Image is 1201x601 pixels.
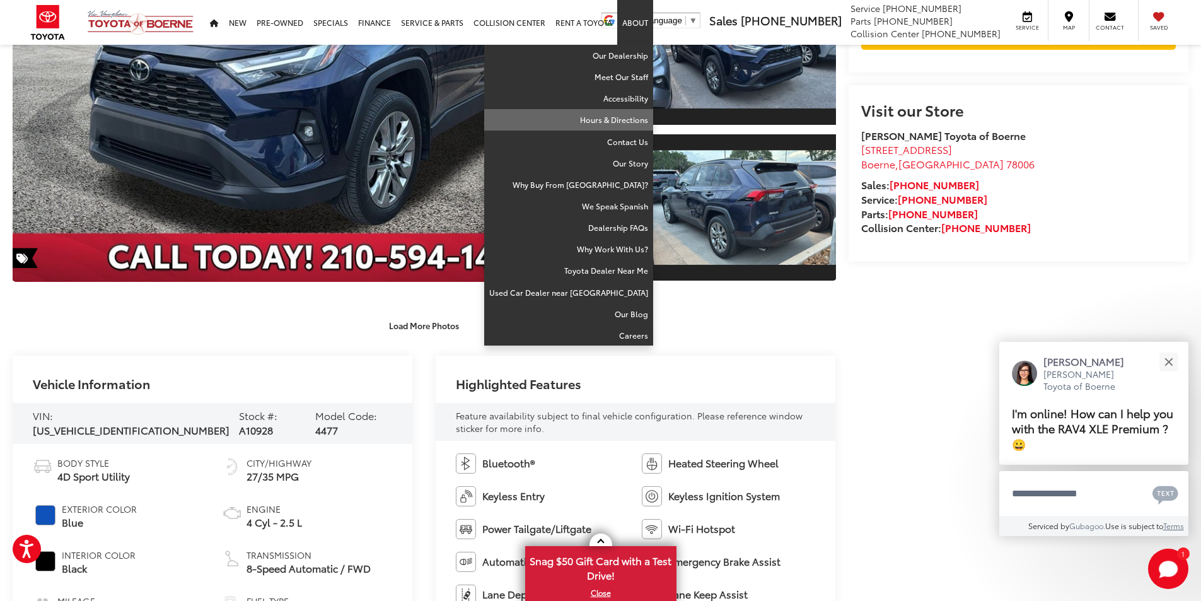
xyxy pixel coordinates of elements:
[62,561,136,576] span: Black
[898,156,1004,171] span: [GEOGRAPHIC_DATA]
[637,133,836,283] a: Expand Photo 3
[642,453,662,474] img: Heated Steering Wheel
[247,503,302,515] span: Engine
[642,519,662,539] img: Wi-Fi Hotspot
[484,45,653,66] a: Our Dealership
[315,408,377,423] span: Model Code:
[484,238,653,260] a: Why Work With Us?
[619,16,682,25] span: Select Language
[1149,479,1182,508] button: Chat with SMS
[741,12,842,28] span: [PHONE_NUMBER]
[850,2,880,15] span: Service
[1105,520,1163,531] span: Use is subject to
[1013,23,1041,32] span: Service
[634,150,837,264] img: 2024 Toyota RAV4 XLE Premium
[1145,23,1173,32] span: Saved
[668,554,780,569] span: Emergency Brake Assist
[1155,348,1182,375] button: Close
[1152,484,1178,505] svg: Text
[642,486,662,506] img: Keyless Ignition System
[898,192,987,206] a: [PHONE_NUMBER]
[35,505,55,525] span: #0F52BA
[484,195,653,217] a: We Speak Spanish
[850,15,871,27] span: Parts
[62,503,137,515] span: Exterior Color
[380,314,468,336] button: Load More Photos
[1148,549,1188,589] svg: Start Chat
[315,423,338,437] span: 4477
[861,156,1035,171] span: ,
[484,325,653,346] a: Careers
[1163,520,1184,531] a: Terms
[1181,551,1185,556] span: 1
[1012,405,1173,453] span: I'm online! How can I help you with the RAV4 XLE Premium ? 😀
[941,220,1031,235] a: [PHONE_NUMBER]
[861,142,1035,171] a: [STREET_ADDRESS] Boerne,[GEOGRAPHIC_DATA] 78006
[526,547,675,586] span: Snag $50 Gift Card with a Test Drive!
[35,551,55,571] span: #000000
[689,16,697,25] span: ▼
[888,206,978,221] a: [PHONE_NUMBER]
[1069,520,1105,531] a: Gubagoo.
[456,552,476,572] img: Automatic High Beams
[861,192,987,206] strong: Service:
[922,27,1001,40] span: [PHONE_NUMBER]
[247,561,371,576] span: 8-Speed Automatic / FWD
[861,142,952,156] span: [STREET_ADDRESS]
[709,12,738,28] span: Sales
[482,456,535,470] span: Bluetooth®
[484,66,653,88] a: Meet Our Staff
[484,88,653,109] a: Accessibility: Opens in a new tab
[668,456,779,470] span: Heated Steering Wheel
[999,471,1188,516] textarea: Type your message
[456,453,476,474] img: Bluetooth®
[619,16,697,25] a: Select Language​
[484,109,653,131] a: Hours & Directions
[874,15,953,27] span: [PHONE_NUMBER]
[1043,368,1137,393] p: [PERSON_NAME] Toyota of Boerne
[1055,23,1082,32] span: Map
[482,554,591,569] span: Automatic High Beams
[484,153,653,174] a: Our Story
[456,409,803,435] span: Feature availability subject to final vehicle configuration. Please reference window sticker for ...
[482,522,591,536] span: Power Tailgate/Liftgate
[861,128,1026,143] strong: [PERSON_NAME] Toyota of Boerne
[57,457,130,469] span: Body Style
[247,549,371,561] span: Transmission
[1006,156,1035,171] span: 78006
[861,206,978,221] strong: Parts:
[33,423,229,437] span: [US_VEHICLE_IDENTIFICATION_NUMBER]
[861,156,895,171] span: Boerne
[247,515,302,530] span: 4 Cyl - 2.5 L
[1148,549,1188,589] button: Toggle Chat Window
[456,519,476,539] img: Power Tailgate/Liftgate
[33,408,53,423] span: VIN:
[668,522,735,536] span: Wi-Fi Hotspot
[1096,23,1124,32] span: Contact
[850,27,919,40] span: Collision Center
[999,342,1188,536] div: Close[PERSON_NAME][PERSON_NAME] Toyota of BoerneI'm online! How can I help you with the RAV4 XLE ...
[484,303,653,325] a: Our Blog
[239,408,277,423] span: Stock #:
[861,102,1176,118] h2: Visit our Store
[484,260,653,281] a: Toyota Dealer Near Me
[890,177,979,192] a: [PHONE_NUMBER]
[668,489,780,503] span: Keyless Ignition System
[456,486,476,506] img: Keyless Entry
[62,549,136,561] span: Interior Color
[87,9,194,35] img: Vic Vaughan Toyota of Boerne
[239,423,273,437] span: A10928
[62,515,137,530] span: Blue
[484,282,653,303] a: Used Car Dealer near [GEOGRAPHIC_DATA]
[13,248,38,268] span: Special
[484,217,653,238] a: Dealership FAQs
[484,174,653,195] a: Why Buy From [GEOGRAPHIC_DATA]?
[484,131,653,153] a: Contact Us
[33,376,150,390] h2: Vehicle Information
[247,457,311,469] span: City/Highway
[861,220,1031,235] strong: Collision Center:
[222,457,242,477] img: Fuel Economy
[456,376,581,390] h2: Highlighted Features
[247,469,311,484] span: 27/35 MPG
[1028,520,1069,531] span: Serviced by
